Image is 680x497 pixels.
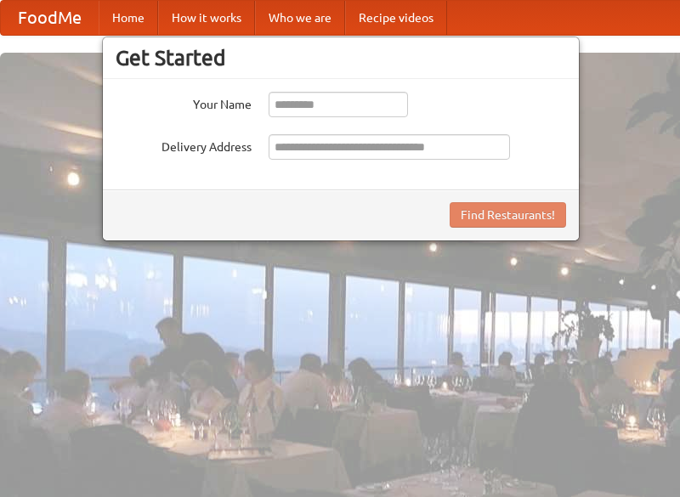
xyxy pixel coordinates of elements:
a: Home [99,1,158,35]
label: Delivery Address [116,134,252,155]
a: How it works [158,1,255,35]
a: FoodMe [1,1,99,35]
a: Recipe videos [345,1,447,35]
label: Your Name [116,92,252,113]
a: Who we are [255,1,345,35]
button: Find Restaurants! [450,202,566,228]
h3: Get Started [116,45,566,71]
